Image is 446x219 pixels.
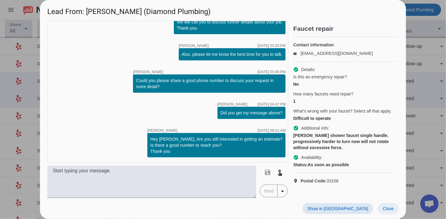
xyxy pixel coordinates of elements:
[293,26,399,32] h2: Faucet repair
[133,70,163,74] span: [PERSON_NAME]
[293,74,347,80] span: Is this an emergency repair?
[308,206,368,211] span: Show in [GEOGRAPHIC_DATA]
[276,169,284,176] mat-icon: touch_app
[179,44,209,48] span: [PERSON_NAME]
[303,203,373,214] button: Show in [GEOGRAPHIC_DATA]
[136,77,282,90] div: Could you please share a good phone number to discuss your request in more detail?​
[293,67,299,72] mat-icon: check_circle
[293,125,299,131] mat-icon: check_circle
[293,155,299,160] mat-icon: check_circle
[300,51,373,56] a: [EMAIL_ADDRESS][DOMAIN_NAME]
[257,44,286,48] div: [DATE] 03:30:PM
[257,129,286,132] div: [DATE] 08:01:AM
[293,132,396,151] div: [PERSON_NAME] shower faucet single handle. progressively harder to turn now will not rotate witho...
[300,178,339,184] span: 33158
[221,110,283,116] div: Did you get my message above?​
[293,91,354,97] span: How many faucets need repair?
[293,98,396,104] div: 1
[257,102,286,106] div: [DATE] 04:47:PM
[218,102,248,106] span: [PERSON_NAME]
[279,188,286,195] mat-icon: arrow_drop_down
[301,154,322,160] span: Availability:
[378,203,399,214] button: Close
[300,178,327,183] strong: Postal Code:
[257,70,286,74] div: [DATE] 03:46:PM
[147,129,178,132] span: [PERSON_NAME]
[293,115,396,121] div: Difficult to operate
[293,108,391,114] span: What's wrong with your faucet? Select all that apply.
[182,51,283,57] div: Also, please let me know the best time for you to talk.​
[383,206,394,211] span: Close
[293,52,300,55] mat-icon: email
[301,125,329,131] span: Additional info:
[293,81,396,87] div: No
[293,162,308,167] strong: Status:
[293,42,396,48] h4: Contact information
[293,178,300,183] mat-icon: location_on
[150,136,282,154] div: Hey [PERSON_NAME], Are you still interested in getting an estimate? Is there a good number to rea...
[293,162,396,168] div: As soon as possible
[301,66,315,73] span: Details:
